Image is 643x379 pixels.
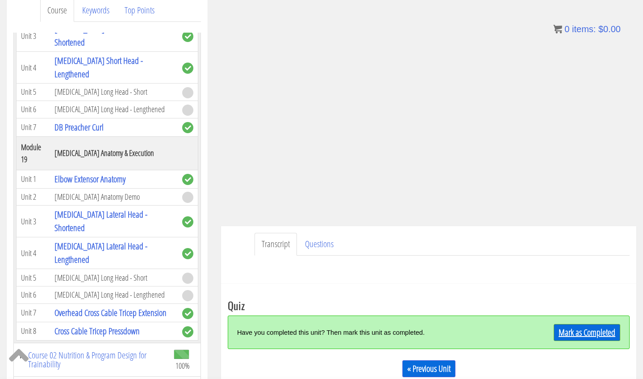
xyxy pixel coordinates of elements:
[553,24,621,34] a: 0 items: $0.00
[17,303,50,322] td: Unit 7
[175,361,190,371] span: 100%
[17,269,50,286] td: Unit 5
[54,55,143,80] a: [MEDICAL_DATA] Short Head - Lengthened
[554,324,620,341] a: Mark as Completed
[50,84,178,101] td: [MEDICAL_DATA] Long Head - Short
[182,31,193,42] span: complete
[17,101,50,118] td: Unit 6
[402,360,455,377] a: « Previous Unit
[17,237,50,269] td: Unit 4
[564,24,569,34] span: 0
[50,101,178,118] td: [MEDICAL_DATA] Long Head - Lengthened
[18,351,165,369] a: Course 02 Nutrition & Program Design for Trainability
[54,121,104,133] a: DB Preacher Curl
[228,299,630,311] h3: Quiz
[50,188,178,206] td: [MEDICAL_DATA] Anatomy Demo
[182,326,193,337] span: complete
[17,188,50,206] td: Unit 2
[255,233,297,256] a: Transcript
[298,233,341,256] a: Questions
[182,248,193,259] span: complete
[17,170,50,188] td: Unit 1
[182,122,193,133] span: complete
[50,286,178,304] td: [MEDICAL_DATA] Long Head - Lengthened
[182,63,193,74] span: complete
[182,216,193,227] span: complete
[17,84,50,101] td: Unit 5
[17,322,50,340] td: Unit 8
[237,323,520,342] div: Have you completed this unit? Then mark this unit as completed.
[17,206,50,237] td: Unit 3
[54,208,147,234] a: [MEDICAL_DATA] Lateral Head - Shortened
[182,174,193,185] span: complete
[598,24,603,34] span: $
[553,25,562,34] img: icon11.png
[598,24,621,34] bdi: 0.00
[17,286,50,304] td: Unit 6
[54,240,147,265] a: [MEDICAL_DATA] Lateral Head - Lengthened
[17,118,50,136] td: Unit 7
[54,173,125,185] a: Elbow Extensor Anatomy
[50,136,178,170] th: [MEDICAL_DATA] Anatomy & Execution
[50,269,178,286] td: [MEDICAL_DATA] Long Head - Short
[17,136,50,170] th: Module 19
[54,307,167,319] a: Overhead Cross Cable Tricep Extension
[17,20,50,52] td: Unit 3
[182,308,193,319] span: complete
[17,52,50,84] td: Unit 4
[572,24,596,34] span: items:
[54,325,140,337] a: Cross Cable Tricep Pressdown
